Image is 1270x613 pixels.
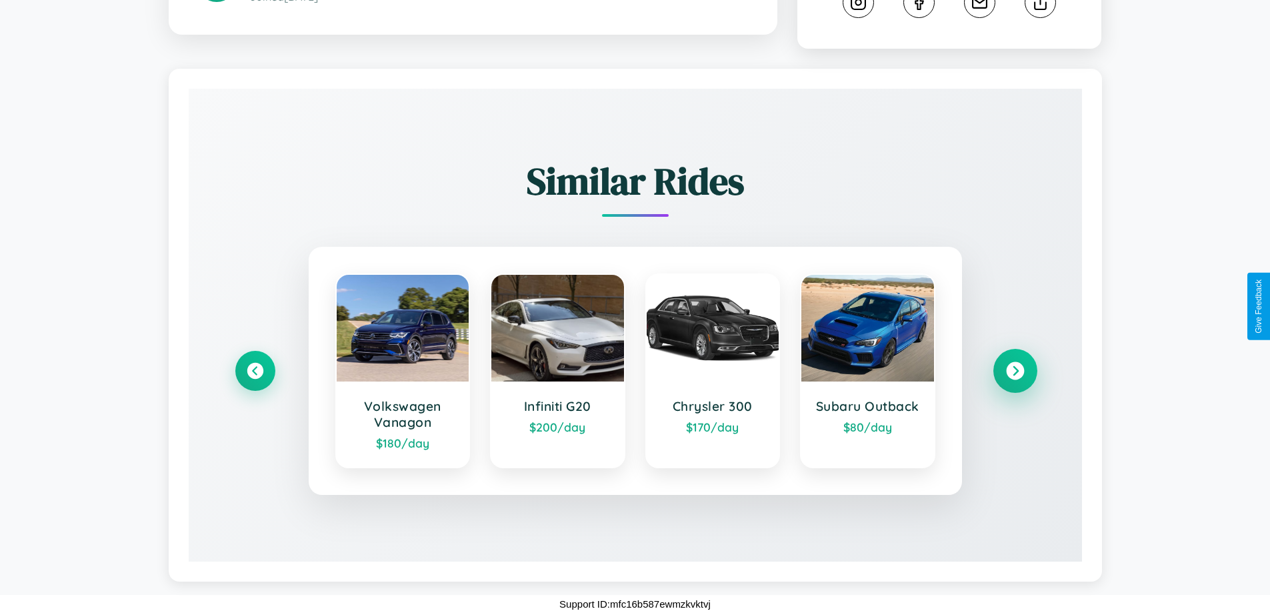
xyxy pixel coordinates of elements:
a: Subaru Outback$80/day [800,273,935,468]
div: $ 80 /day [815,420,921,434]
a: Volkswagen Vanagon$180/day [335,273,471,468]
a: Chrysler 300$170/day [645,273,781,468]
h3: Subaru Outback [815,398,921,414]
div: $ 170 /day [660,420,766,434]
h3: Infiniti G20 [505,398,611,414]
h3: Volkswagen Vanagon [350,398,456,430]
h2: Similar Rides [235,155,1035,207]
a: Infiniti G20$200/day [490,273,625,468]
div: $ 200 /day [505,420,611,434]
div: $ 180 /day [350,436,456,450]
div: Give Feedback [1254,279,1263,334]
h3: Chrysler 300 [660,398,766,414]
p: Support ID: mfc16b587ewmzkvktvj [559,595,711,613]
